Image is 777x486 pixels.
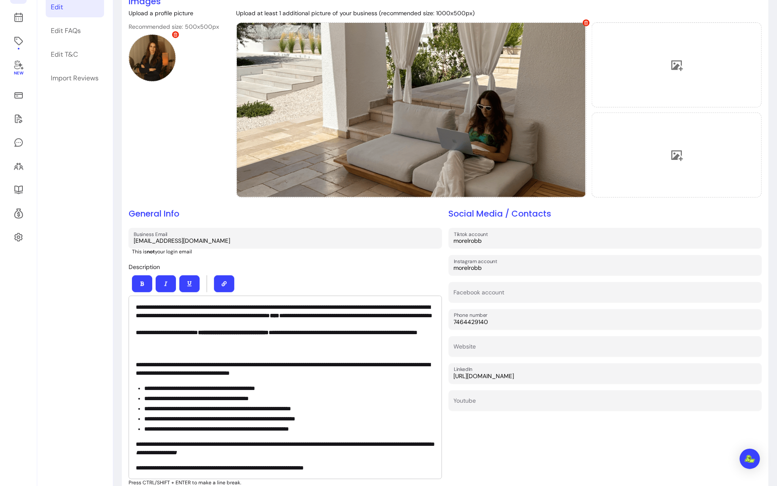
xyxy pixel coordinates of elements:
[129,22,219,31] p: Recommended size: 500x500px
[147,248,155,255] b: not
[454,258,500,265] label: Instagram account
[51,2,63,12] div: Edit
[10,180,27,200] a: Resources
[51,73,99,83] div: Import Reviews
[454,318,757,326] input: Phone number
[14,71,23,76] span: New
[454,345,757,353] input: Website
[236,9,762,17] p: Upload at least 1 additional picture of your business (recommended size: 1000x500px)
[134,236,437,245] input: Business Email
[10,132,27,153] a: My Messages
[449,208,762,220] h2: Social Media / Contacts
[46,44,104,65] a: Edit T&C
[10,31,27,51] a: Offerings
[134,231,170,238] label: Business Email
[236,22,587,198] div: Provider image 1
[10,203,27,224] a: Refer & Earn
[51,49,78,60] div: Edit T&C
[454,236,757,245] input: Tiktok account
[129,479,442,486] p: Press CTRL/SHIFT + ENTER to make a line break.
[129,208,442,220] h2: General Info
[454,231,491,238] label: Tiktok account
[236,23,586,197] img: https://d22cr2pskkweo8.cloudfront.net/e6cc878d-8a22-41eb-9f03-0b58dcd9b55c
[454,264,757,272] input: Instagram account
[51,26,81,36] div: Edit FAQs
[454,399,757,407] input: Youtube
[46,21,104,41] a: Edit FAQs
[129,35,176,81] img: https://d22cr2pskkweo8.cloudfront.net/5cbe413c-a3ea-4442-a7b7-d828001815ac
[454,312,491,319] label: Phone number
[10,227,27,247] a: Settings
[454,291,757,299] input: Facebook account
[132,248,442,255] p: This is your login email
[454,366,475,373] label: LinkedIn
[10,85,27,105] a: Sales
[129,263,160,271] span: Description
[10,156,27,176] a: Clients
[129,9,219,17] p: Upload a profile picture
[10,109,27,129] a: Waivers
[740,449,760,469] div: Open Intercom Messenger
[129,34,176,82] div: Profile picture
[46,68,104,88] a: Import Reviews
[454,372,757,380] input: LinkedIn
[10,7,27,27] a: Calendar
[10,55,27,82] a: New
